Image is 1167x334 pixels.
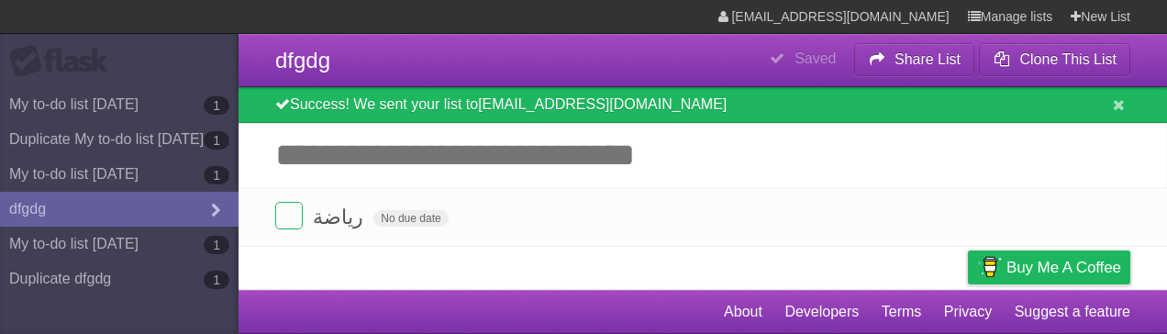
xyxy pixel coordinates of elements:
b: 1 [204,236,229,254]
b: Clone This List [1019,51,1117,67]
a: About [724,295,762,329]
a: Buy me a coffee [968,250,1130,284]
span: No due date [373,210,448,227]
b: 1 [204,131,229,150]
label: Done [275,202,303,229]
span: dfgdg [275,48,330,72]
span: Buy me a coffee [1006,251,1121,284]
a: Privacy [944,295,992,329]
a: Terms [882,295,922,329]
b: 1 [204,96,229,115]
button: Clone This List [979,43,1130,76]
b: 1 [204,166,229,184]
span: رياضة [313,206,368,228]
button: Share List [854,43,975,76]
b: Saved [795,50,836,66]
div: Success! We sent your list to [EMAIL_ADDRESS][DOMAIN_NAME] [239,87,1167,123]
b: 1 [204,271,229,289]
a: Suggest a feature [1015,295,1130,329]
img: Buy me a coffee [977,251,1002,283]
div: Flask [9,45,119,78]
b: Share List [895,51,961,67]
a: Developers [784,295,859,329]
